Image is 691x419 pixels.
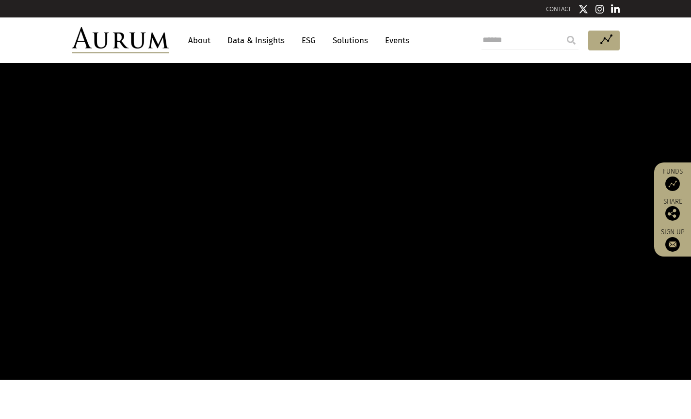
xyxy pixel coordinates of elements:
[579,4,588,14] img: Twitter icon
[665,206,680,221] img: Share this post
[659,198,686,221] div: Share
[562,31,581,50] input: Submit
[665,237,680,252] img: Sign up to our newsletter
[72,27,169,53] img: Aurum
[611,4,620,14] img: Linkedin icon
[659,228,686,252] a: Sign up
[665,177,680,191] img: Access Funds
[380,32,409,49] a: Events
[659,167,686,191] a: Funds
[595,4,604,14] img: Instagram icon
[183,32,215,49] a: About
[328,32,373,49] a: Solutions
[223,32,289,49] a: Data & Insights
[546,5,571,13] a: CONTACT
[297,32,321,49] a: ESG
